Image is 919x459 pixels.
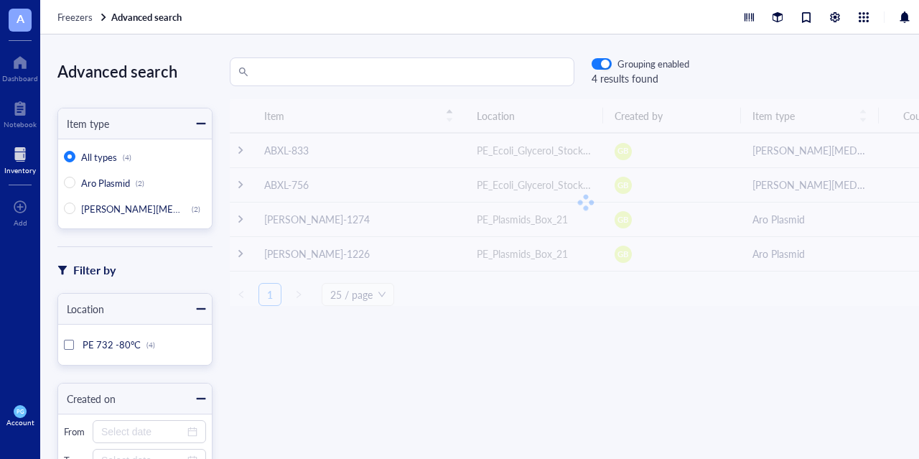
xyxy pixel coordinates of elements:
div: Account [6,418,34,427]
input: Select date [101,424,185,440]
div: (4) [146,340,155,349]
span: Aro Plasmid [81,176,130,190]
a: Advanced search [111,11,185,24]
div: Item type [58,116,109,131]
div: Add [14,218,27,227]
div: Advanced search [57,57,213,85]
span: PG [17,408,24,414]
a: Dashboard [2,51,38,83]
a: Notebook [4,97,37,129]
div: Created on [58,391,116,407]
span: PE 732 -80°C [83,338,141,351]
span: [PERSON_NAME][MEDICAL_DATA] [81,202,233,215]
div: 4 results found [592,70,689,86]
span: All types [81,150,117,164]
div: From [64,425,87,438]
div: (2) [136,179,144,187]
div: (2) [192,205,200,213]
div: Grouping enabled [617,57,689,70]
span: A [17,9,24,27]
div: Dashboard [2,74,38,83]
div: Notebook [4,120,37,129]
div: Inventory [4,166,36,175]
div: (4) [123,153,131,162]
a: Freezers [57,11,108,24]
div: Location [58,301,104,317]
a: Inventory [4,143,36,175]
span: Freezers [57,10,93,24]
div: Filter by [73,261,116,279]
